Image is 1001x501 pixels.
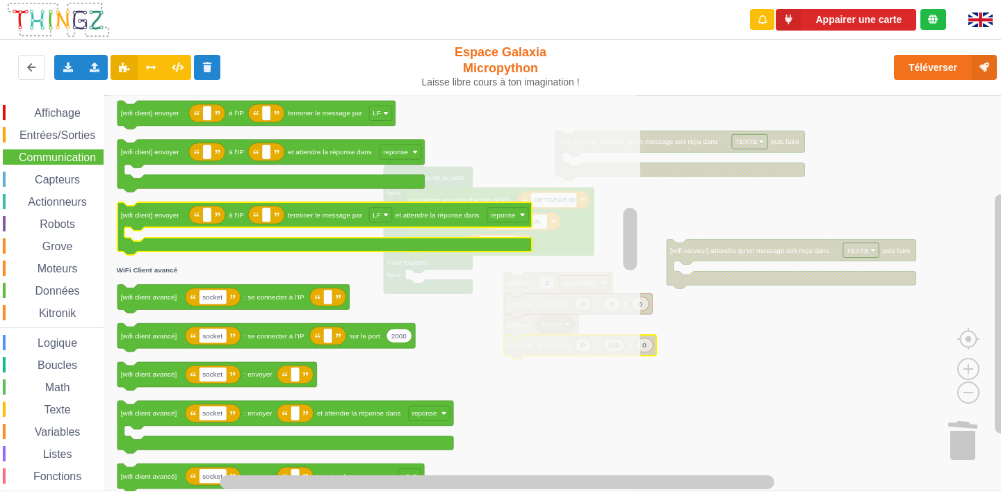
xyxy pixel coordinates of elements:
[35,263,80,274] span: Moteurs
[33,174,82,186] span: Capteurs
[37,307,78,319] span: Kitronik
[396,211,480,219] text: et attendre la réponse dans
[202,371,222,379] text: socket
[288,109,363,117] text: terminer le message par
[373,211,381,219] text: LF
[202,473,222,480] text: socket
[121,109,179,117] text: [wifi client] envoyer
[121,148,179,156] text: [wifi client] envoyer
[383,148,408,156] text: reponse
[350,332,380,340] text: sur le port
[894,55,997,80] button: Téléverser
[968,13,993,27] img: gb.png
[17,129,97,141] span: Entrées/Sorties
[26,196,89,208] span: Actionneurs
[288,148,372,156] text: et attendre la réponse dans
[771,138,799,145] text: puis faire
[121,332,177,340] text: [wifi client avancé]
[229,148,244,156] text: à l'IP
[416,44,586,88] div: Espace Galaxia Micropython
[373,109,381,117] text: LF
[40,240,75,252] span: Grove
[288,211,363,219] text: terminer le message par
[35,337,79,349] span: Logique
[670,247,829,254] text: [wifi serveur] attendre qu'un message soit reçu dans
[121,211,179,219] text: [wifi client] envoyer
[6,1,111,38] img: thingz_logo.png
[202,410,222,418] text: socket
[491,211,516,219] text: reponse
[31,470,83,482] span: Fonctions
[229,211,244,219] text: à l'IP
[317,410,401,418] text: et attendre la réponse dans
[121,410,177,418] text: [wifi client avancé]
[642,341,646,349] text: 0
[402,473,410,480] text: LF
[229,109,244,117] text: à l'IP
[41,448,74,460] span: Listes
[391,332,407,340] text: 2000
[317,473,392,480] text: terminer le message par
[735,138,758,145] text: TEXTE
[33,426,83,438] span: Variables
[202,332,222,340] text: socket
[32,107,82,119] span: Affichage
[416,76,586,88] div: Laisse libre cours à ton imagination !
[244,371,272,379] text: : envoyer
[244,332,304,340] text: : se connecter à l'IP
[121,293,177,301] text: [wifi client avancé]
[33,285,82,297] span: Données
[121,473,177,480] text: [wifi client avancé]
[244,410,272,418] text: : envoyer
[202,293,222,301] text: socket
[920,9,946,30] div: Tu es connecté au serveur de création de Thingz
[776,9,916,31] button: Appairer une carte
[17,151,98,163] span: Communication
[35,359,79,371] span: Boucles
[244,473,272,480] text: : envoyer
[42,404,72,416] span: Texte
[882,247,911,254] text: puis faire
[847,247,869,254] text: TEXTE
[117,266,178,274] text: WiFi Client avancé
[412,410,437,418] text: reponse
[38,218,77,230] span: Robots
[121,371,177,379] text: [wifi client avancé]
[43,381,72,393] span: Math
[244,293,304,301] text: : se connecter à l'IP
